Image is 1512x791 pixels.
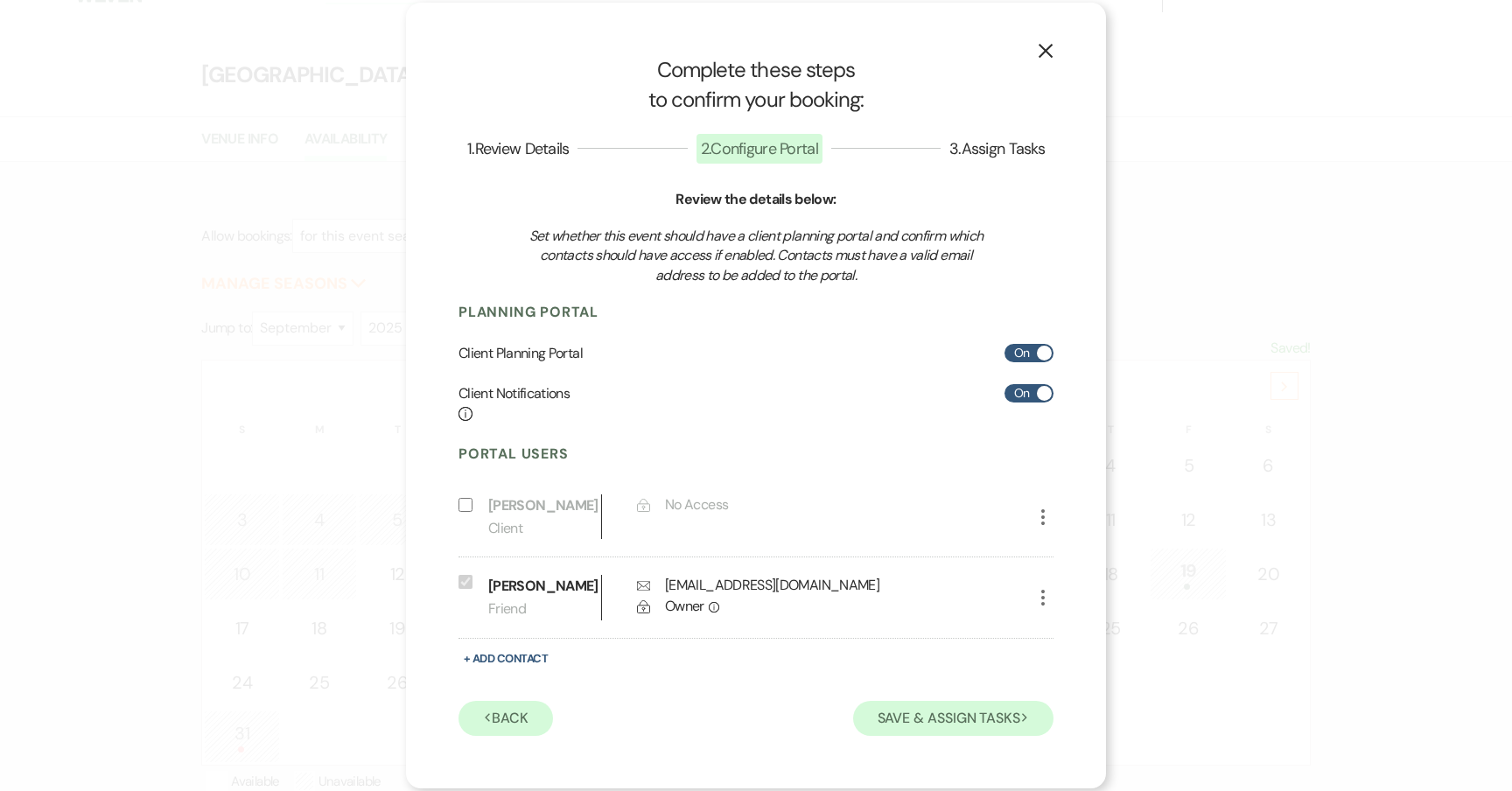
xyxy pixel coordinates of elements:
[488,598,601,620] p: Friend
[458,141,577,157] button: 1.Review Details
[696,134,822,164] span: 2 . Configure Portal
[458,55,1053,114] h1: Complete these steps to confirm your booking:
[458,444,1053,464] h4: Portal Users
[458,344,583,363] h6: Client Planning Portal
[467,138,569,159] span: 1 . Review Details
[665,494,1082,515] div: No Access
[1014,342,1030,364] span: On
[458,303,1053,322] h4: Planning Portal
[949,138,1045,159] span: 3 . Assign Tasks
[488,517,601,540] p: Client
[665,575,879,596] div: [EMAIL_ADDRESS][DOMAIN_NAME]
[518,227,994,285] h3: Set whether this event should have a client planning portal and confirm which contacts should hav...
[941,141,1053,157] button: 3.Assign Tasks
[458,384,570,423] h6: Client Notifications
[458,701,553,736] button: Back
[488,575,592,598] p: [PERSON_NAME]
[1014,382,1030,404] span: On
[458,190,1053,209] h6: Review the details below:
[688,141,831,157] button: 2.Configure Portal
[665,596,1059,617] div: Owner
[458,647,553,669] button: + Add Contact
[488,494,592,517] p: [PERSON_NAME]
[853,701,1053,736] button: Save & Assign Tasks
